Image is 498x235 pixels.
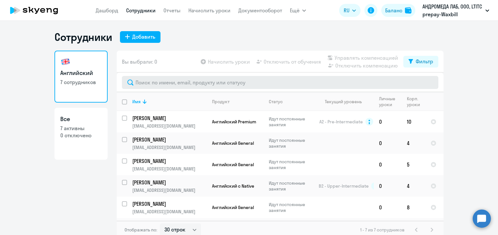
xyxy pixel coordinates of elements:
[290,6,300,14] span: Ещё
[374,175,402,197] td: 0
[422,3,483,18] p: АНДРОМЕДА ЛАБ, ООО, LTITC prepay-Waxbill Technologies Limited doo [GEOGRAPHIC_DATA]
[132,166,207,172] p: [EMAIL_ADDRESS][DOMAIN_NAME]
[132,136,207,143] a: [PERSON_NAME]
[54,108,108,160] a: Все7 активны0 отключено
[60,69,102,77] h3: Английский
[402,154,425,175] td: 5
[403,56,438,68] button: Фильтр
[132,33,155,41] div: Добавить
[122,58,157,66] span: Вы выбрали: 0
[325,99,362,105] div: Текущий уровень
[374,132,402,154] td: 0
[132,144,207,150] p: [EMAIL_ADDRESS][DOMAIN_NAME]
[269,180,313,192] p: Идут постоянные занятия
[126,7,156,14] a: Сотрудники
[269,159,313,170] p: Идут постоянные занятия
[96,7,118,14] a: Дашборд
[132,179,206,186] p: [PERSON_NAME]
[132,157,207,165] a: [PERSON_NAME]
[132,115,207,122] a: [PERSON_NAME]
[402,111,425,132] td: 10
[319,183,369,189] span: B2 - Upper-Intermediate
[402,197,425,218] td: 8
[132,200,207,207] a: [PERSON_NAME]
[374,197,402,218] td: 0
[269,99,313,105] div: Статус
[269,99,283,105] div: Статус
[419,3,492,18] button: АНДРОМЕДА ЛАБ, ООО, LTITC prepay-Waxbill Technologies Limited doo [GEOGRAPHIC_DATA]
[379,96,397,107] div: Личные уроки
[132,179,207,186] a: [PERSON_NAME]
[385,6,402,14] div: Баланс
[269,202,313,213] p: Идут постоянные занятия
[379,96,401,107] div: Личные уроки
[54,31,112,43] h1: Сотрудники
[163,7,181,14] a: Отчеты
[238,7,282,14] a: Документооборот
[132,115,206,122] p: [PERSON_NAME]
[120,31,160,43] button: Добавить
[402,132,425,154] td: 4
[407,96,421,107] div: Корп. уроки
[269,137,313,149] p: Идут постоянные занятия
[212,140,254,146] span: Английский General
[344,6,350,14] span: RU
[212,119,256,125] span: Английский Premium
[132,99,141,105] div: Имя
[60,132,102,139] p: 0 отключено
[339,4,361,17] button: RU
[212,162,254,167] span: Английский General
[381,4,415,17] button: Балансbalance
[405,7,411,14] img: balance
[132,200,206,207] p: [PERSON_NAME]
[360,227,405,233] span: 1 - 7 из 7 сотрудников
[374,154,402,175] td: 0
[60,115,102,123] h3: Все
[132,136,206,143] p: [PERSON_NAME]
[407,96,425,107] div: Корп. уроки
[212,204,254,210] span: Английский General
[269,116,313,128] p: Идут постоянные занятия
[212,99,230,105] div: Продукт
[124,227,157,233] span: Отображать по:
[132,209,207,215] p: [EMAIL_ADDRESS][DOMAIN_NAME]
[132,157,206,165] p: [PERSON_NAME]
[188,7,231,14] a: Начислить уроки
[212,99,263,105] div: Продукт
[54,51,108,103] a: Английский7 сотрудников
[132,123,207,129] p: [EMAIL_ADDRESS][DOMAIN_NAME]
[132,99,207,105] div: Имя
[212,183,254,189] span: Английский с Native
[132,187,207,193] p: [EMAIL_ADDRESS][DOMAIN_NAME]
[122,76,438,89] input: Поиск по имени, email, продукту или статусу
[319,119,363,125] span: A2 - Pre-Intermediate
[374,111,402,132] td: 0
[402,175,425,197] td: 4
[60,125,102,132] p: 7 активны
[60,79,102,86] p: 7 сотрудников
[319,99,373,105] div: Текущий уровень
[290,4,306,17] button: Ещё
[60,56,71,67] img: english
[416,57,433,65] div: Фильтр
